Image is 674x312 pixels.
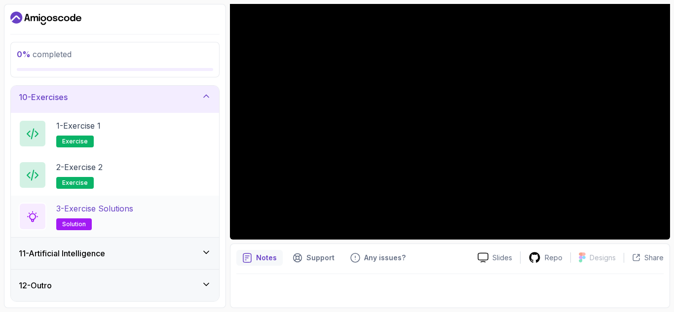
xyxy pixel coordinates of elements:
p: Repo [545,253,562,263]
button: 11-Artificial Intelligence [11,238,219,269]
span: exercise [62,179,88,187]
button: 3-Exercise Solutionssolution [19,203,211,230]
button: Feedback button [344,250,412,266]
a: Slides [470,252,520,263]
p: Share [644,253,664,263]
p: Support [306,253,335,263]
button: 12-Outro [11,270,219,301]
h3: 11 - Artificial Intelligence [19,247,105,259]
h3: 10 - Exercises [19,91,68,103]
p: Designs [590,253,616,263]
p: Any issues? [364,253,406,263]
a: Repo [521,251,570,264]
button: notes button [236,250,283,266]
a: Dashboard [10,10,81,26]
p: 1 - Exercise 1 [56,120,101,132]
p: Notes [256,253,277,263]
span: 0 % [17,49,31,59]
span: exercise [62,138,88,145]
button: 2-Exercise 2exercise [19,161,211,189]
button: 10-Exercises [11,81,219,113]
span: completed [17,49,72,59]
h3: 12 - Outro [19,279,52,291]
span: solution [62,220,86,228]
button: 1-Exercise 1exercise [19,120,211,147]
button: Support button [287,250,340,266]
button: Share [624,253,664,263]
p: 3 - Exercise Solutions [56,203,133,214]
p: Slides [492,253,512,263]
p: 2 - Exercise 2 [56,161,103,173]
